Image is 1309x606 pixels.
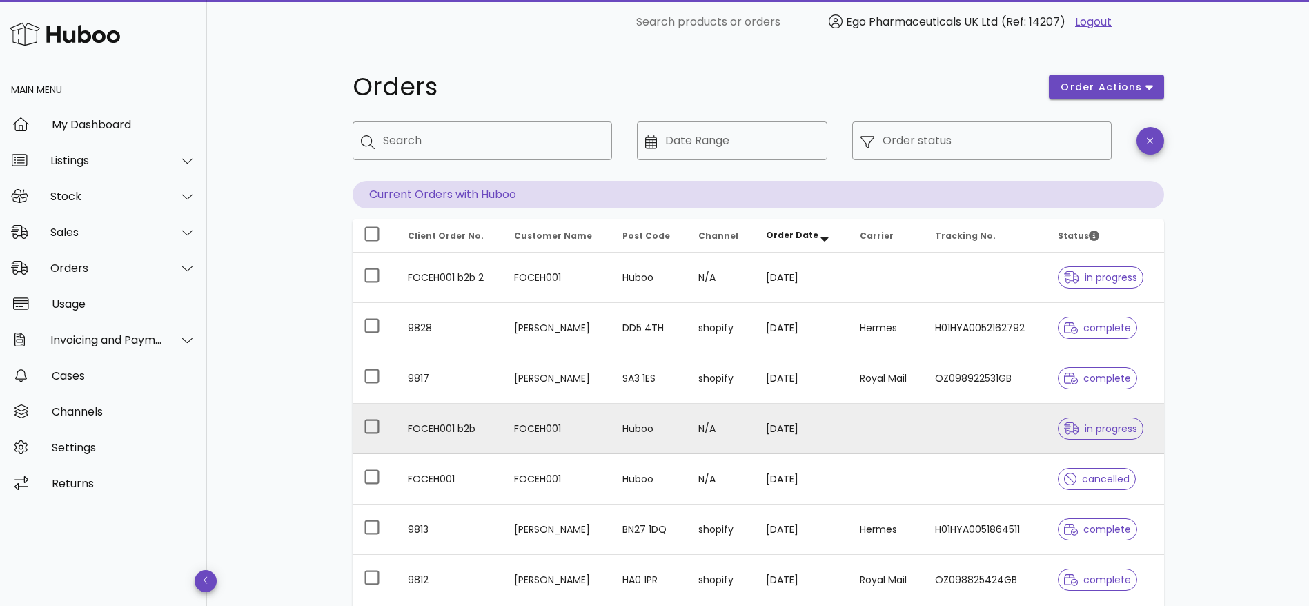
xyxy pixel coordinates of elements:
span: Ego Pharmaceuticals UK Ltd [846,14,998,30]
span: complete [1064,373,1131,383]
th: Status [1047,219,1163,253]
td: N/A [687,454,755,505]
td: 9817 [397,353,503,404]
div: Usage [52,297,196,311]
div: Settings [52,441,196,454]
td: FOCEH001 [503,404,611,454]
td: Royal Mail [849,353,924,404]
td: Huboo [611,454,687,505]
td: Hermes [849,303,924,353]
span: in progress [1064,273,1137,282]
td: OZ098922531GB [924,353,1047,404]
td: FOCEH001 b2b 2 [397,253,503,303]
td: H01HYA0051864511 [924,505,1047,555]
td: BN27 1DQ [611,505,687,555]
td: [PERSON_NAME] [503,505,611,555]
td: shopify [687,303,755,353]
span: cancelled [1064,474,1130,484]
td: [DATE] [755,253,849,303]
td: shopify [687,555,755,605]
span: Channel [698,230,738,242]
th: Customer Name [503,219,611,253]
div: Listings [50,154,163,167]
span: Client Order No. [408,230,484,242]
th: Order Date: Sorted descending. Activate to remove sorting. [755,219,849,253]
span: Tracking No. [935,230,996,242]
th: Tracking No. [924,219,1047,253]
td: H01HYA0052162792 [924,303,1047,353]
span: order actions [1060,80,1143,95]
span: Order Date [766,229,818,241]
span: in progress [1064,424,1137,433]
span: Customer Name [514,230,592,242]
td: Huboo [611,253,687,303]
span: Status [1058,230,1099,242]
td: 9828 [397,303,503,353]
th: Post Code [611,219,687,253]
div: Channels [52,405,196,418]
td: Huboo [611,404,687,454]
td: FOCEH001 b2b [397,404,503,454]
img: Huboo Logo [10,19,120,49]
td: DD5 4TH [611,303,687,353]
td: 9812 [397,555,503,605]
div: Orders [50,262,163,275]
td: FOCEH001 [397,454,503,505]
span: Carrier [860,230,894,242]
td: [DATE] [755,505,849,555]
div: Stock [50,190,163,203]
td: [DATE] [755,404,849,454]
td: [PERSON_NAME] [503,555,611,605]
div: Returns [52,477,196,490]
p: Current Orders with Huboo [353,181,1164,208]
td: SA3 1ES [611,353,687,404]
td: 9813 [397,505,503,555]
td: [DATE] [755,555,849,605]
div: Cases [52,369,196,382]
span: complete [1064,525,1131,534]
th: Client Order No. [397,219,503,253]
td: shopify [687,353,755,404]
td: N/A [687,253,755,303]
td: [PERSON_NAME] [503,303,611,353]
span: (Ref: 14207) [1001,14,1065,30]
span: complete [1064,575,1131,585]
td: [DATE] [755,303,849,353]
td: FOCEH001 [503,253,611,303]
button: order actions [1049,75,1163,99]
td: [DATE] [755,454,849,505]
td: HA0 1PR [611,555,687,605]
td: N/A [687,404,755,454]
td: FOCEH001 [503,454,611,505]
div: Sales [50,226,163,239]
td: [PERSON_NAME] [503,353,611,404]
td: Hermes [849,505,924,555]
span: Post Code [622,230,670,242]
h1: Orders [353,75,1033,99]
th: Channel [687,219,755,253]
td: shopify [687,505,755,555]
div: My Dashboard [52,118,196,131]
a: Logout [1075,14,1112,30]
span: complete [1064,323,1131,333]
th: Carrier [849,219,924,253]
td: Royal Mail [849,555,924,605]
div: Invoicing and Payments [50,333,163,346]
td: [DATE] [755,353,849,404]
td: OZ098825424GB [924,555,1047,605]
